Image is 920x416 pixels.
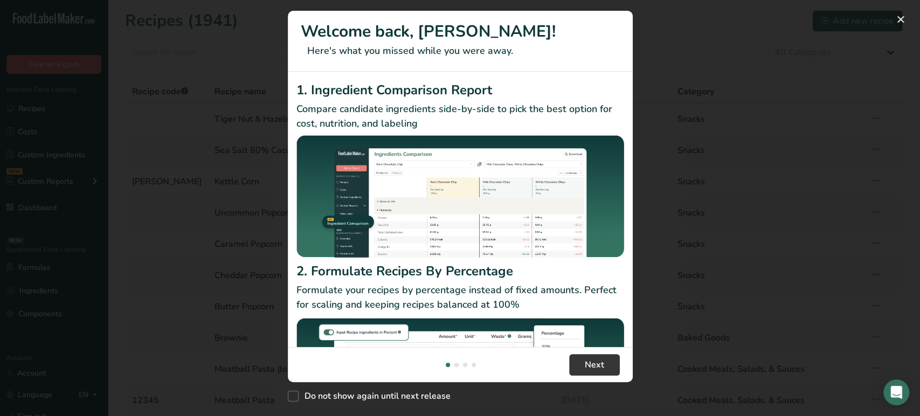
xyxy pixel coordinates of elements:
[301,19,620,44] h1: Welcome back, [PERSON_NAME]!
[296,283,624,312] p: Formulate your recipes by percentage instead of fixed amounts. Perfect for scaling and keeping re...
[301,44,620,58] p: Here's what you missed while you were away.
[883,379,909,405] div: Open Intercom Messenger
[569,354,620,376] button: Next
[585,358,604,371] span: Next
[296,80,624,100] h2: 1. Ingredient Comparison Report
[299,391,451,401] span: Do not show again until next release
[296,261,624,281] h2: 2. Formulate Recipes By Percentage
[296,135,624,258] img: Ingredient Comparison Report
[296,102,624,131] p: Compare candidate ingredients side-by-side to pick the best option for cost, nutrition, and labeling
